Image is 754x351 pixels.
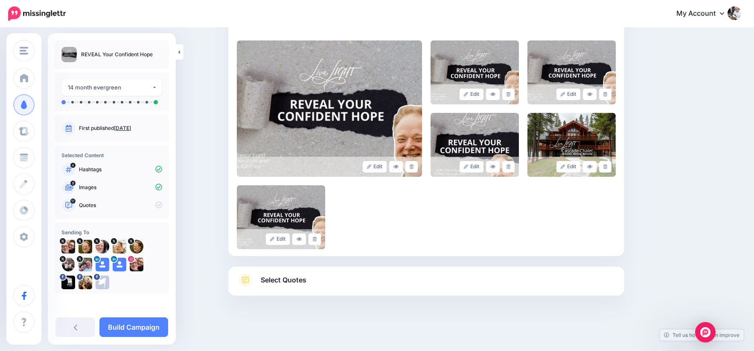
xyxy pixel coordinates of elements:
a: [DATE] [114,125,131,131]
a: My Account [668,3,741,24]
img: MC1HWFMV49WWPISM57S6ZB5YXDR6RQ2I_large.jpeg [527,40,616,104]
img: 1E7JUB2HOENI54ZWV329K8MECEK302LV_large.jpeg [431,40,519,104]
img: Missinglettr [8,6,66,21]
div: 14 month evergreen [68,83,152,92]
img: 191b5337360362c944378bbdbb4addea_thumb.jpg [61,47,77,62]
img: picture-bsa68734.png [61,276,75,289]
a: Select Quotes [237,273,616,296]
img: xq-f9NJW-14608.jpg [79,240,92,253]
img: qPl3uliB-14607.jpg [61,258,75,271]
a: Tell us how we can improve [660,329,744,341]
img: hVs11W9V-14611.jpg [130,240,143,253]
img: lZOgZTah-14609.png [96,240,109,253]
img: -AKvkOFX-14606.jpg [61,240,75,253]
img: 56a0e569a4bd8966554876c2385ed3da_large.jpg [237,185,325,249]
img: YtlYOdru-14610.jpg [113,240,126,253]
a: Edit [460,161,484,173]
a: Edit [556,89,581,100]
a: Edit [460,89,484,100]
img: 191b5337360362c944378bbdbb4addea_large.jpg [237,40,422,177]
img: user_default_image.png [96,258,109,271]
p: Images [79,184,162,191]
img: 40f472707815f863bca3eaf164bf1c41_large.jpg [527,113,616,177]
a: Edit [556,161,581,173]
span: 4 [70,163,76,168]
p: REVEAL Your Confident Hope [81,50,153,59]
a: Edit [266,233,290,245]
p: Quotes [79,201,162,209]
p: First published [79,124,162,132]
img: 84702798_579370612644419_4516628711310622720_n-bsa127373.png [96,276,109,289]
div: Open Intercom Messenger [695,322,716,342]
h4: Sending To [61,229,162,236]
h4: Selected Content [61,152,162,158]
img: user_default_image.png [113,258,126,271]
button: 14 month evergreen [61,79,162,96]
img: 173625679_273566767754180_1705335797951298967_n-bsa149549.jpg [130,258,143,271]
img: menu.png [20,47,28,55]
img: FWKVMOSMG8VIFGF8BCL4AWWZJMBGAB1P_large.jpeg [431,113,519,177]
span: 6 [70,181,76,186]
img: js49R7GQ-82240.jpg [79,258,92,271]
span: Select Quotes [261,274,306,286]
p: Hashtags [79,166,162,173]
a: Edit [363,161,387,173]
span: 17 [70,199,76,204]
img: 83926991_106908954202900_1723060958403756032_n-bsa70528.jpg [79,276,92,289]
